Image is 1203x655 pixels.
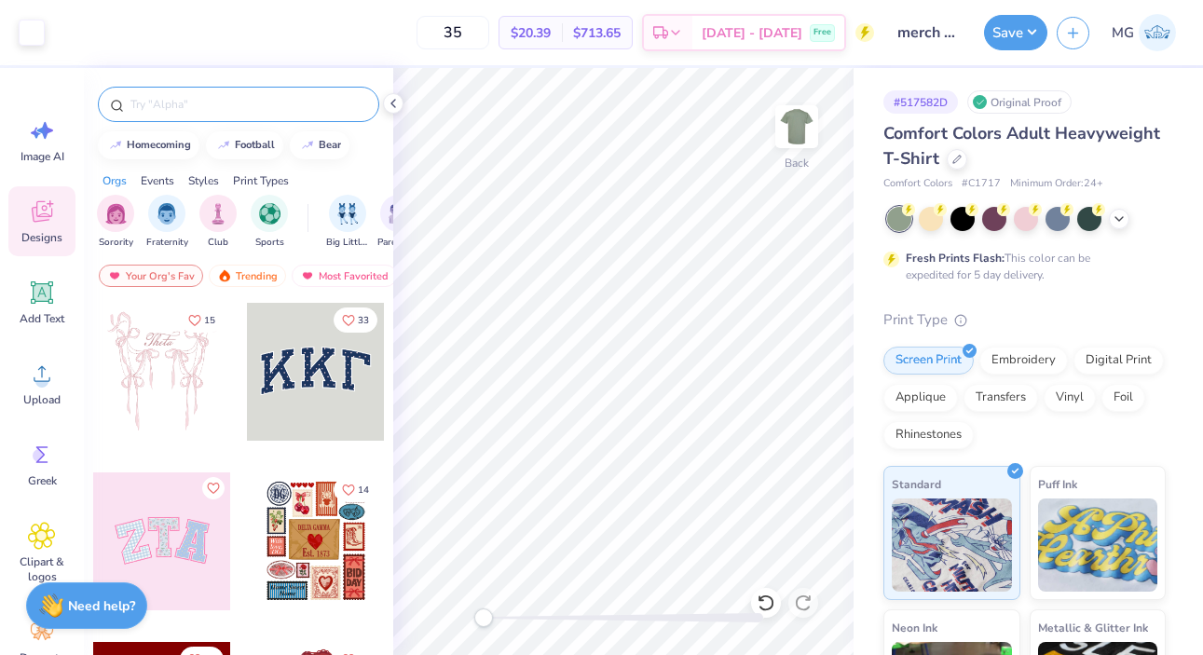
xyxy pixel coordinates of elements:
[358,316,369,325] span: 33
[984,15,1047,50] button: Save
[127,140,191,150] div: homecoming
[377,236,420,250] span: Parent's Weekend
[68,597,135,615] strong: Need help?
[326,195,369,250] button: filter button
[326,236,369,250] span: Big Little Reveal
[129,95,367,114] input: Try "Alpha"
[1038,498,1158,592] img: Puff Ink
[107,269,122,282] img: most_fav.gif
[216,140,231,151] img: trend_line.gif
[300,140,315,151] img: trend_line.gif
[1101,384,1145,412] div: Foil
[98,131,199,159] button: homecoming
[573,23,621,43] span: $713.65
[785,155,809,171] div: Back
[292,265,397,287] div: Most Favorited
[208,203,228,225] img: Club Image
[97,195,134,250] div: filter for Sorority
[199,195,237,250] button: filter button
[883,176,952,192] span: Comfort Colors
[146,236,188,250] span: Fraternity
[1038,618,1148,637] span: Metallic & Glitter Ink
[206,131,283,159] button: football
[1044,384,1096,412] div: Vinyl
[21,149,64,164] span: Image AI
[157,203,177,225] img: Fraternity Image
[389,203,410,225] img: Parent's Weekend Image
[99,236,133,250] span: Sorority
[11,554,73,584] span: Clipart & logos
[377,195,420,250] button: filter button
[892,618,937,637] span: Neon Ink
[883,309,1166,331] div: Print Type
[1139,14,1176,51] img: Malia Guerra
[208,236,228,250] span: Club
[334,477,377,502] button: Like
[319,140,341,150] div: bear
[251,195,288,250] div: filter for Sports
[146,195,188,250] button: filter button
[979,347,1068,375] div: Embroidery
[23,392,61,407] span: Upload
[259,203,280,225] img: Sports Image
[883,122,1160,170] span: Comfort Colors Adult Heavyweight T-Shirt
[474,608,493,627] div: Accessibility label
[235,140,275,150] div: football
[813,26,831,39] span: Free
[199,195,237,250] div: filter for Club
[99,265,203,287] div: Your Org's Fav
[883,384,958,412] div: Applique
[217,269,232,282] img: trending.gif
[146,195,188,250] div: filter for Fraternity
[967,90,1072,114] div: Original Proof
[1010,176,1103,192] span: Minimum Order: 24 +
[358,485,369,495] span: 14
[108,140,123,151] img: trend_line.gif
[778,108,815,145] img: Back
[141,172,174,189] div: Events
[255,236,284,250] span: Sports
[1112,22,1134,44] span: MG
[21,230,62,245] span: Designs
[883,90,958,114] div: # 517582D
[202,477,225,499] button: Like
[883,14,975,51] input: Untitled Design
[180,307,224,333] button: Like
[290,131,349,159] button: bear
[188,172,219,189] div: Styles
[251,195,288,250] button: filter button
[233,172,289,189] div: Print Types
[883,347,974,375] div: Screen Print
[883,421,974,449] div: Rhinestones
[204,316,215,325] span: 15
[892,498,1012,592] img: Standard
[702,23,802,43] span: [DATE] - [DATE]
[97,195,134,250] button: filter button
[209,265,286,287] div: Trending
[326,195,369,250] div: filter for Big Little Reveal
[20,311,64,326] span: Add Text
[1103,14,1184,51] a: MG
[377,195,420,250] div: filter for Parent's Weekend
[1073,347,1164,375] div: Digital Print
[105,203,127,225] img: Sorority Image
[334,307,377,333] button: Like
[1038,474,1077,494] span: Puff Ink
[511,23,551,43] span: $20.39
[337,203,358,225] img: Big Little Reveal Image
[103,172,127,189] div: Orgs
[892,474,941,494] span: Standard
[28,473,57,488] span: Greek
[417,16,489,49] input: – –
[964,384,1038,412] div: Transfers
[962,176,1001,192] span: # C1717
[300,269,315,282] img: most_fav.gif
[906,251,1005,266] strong: Fresh Prints Flash:
[906,250,1135,283] div: This color can be expedited for 5 day delivery.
